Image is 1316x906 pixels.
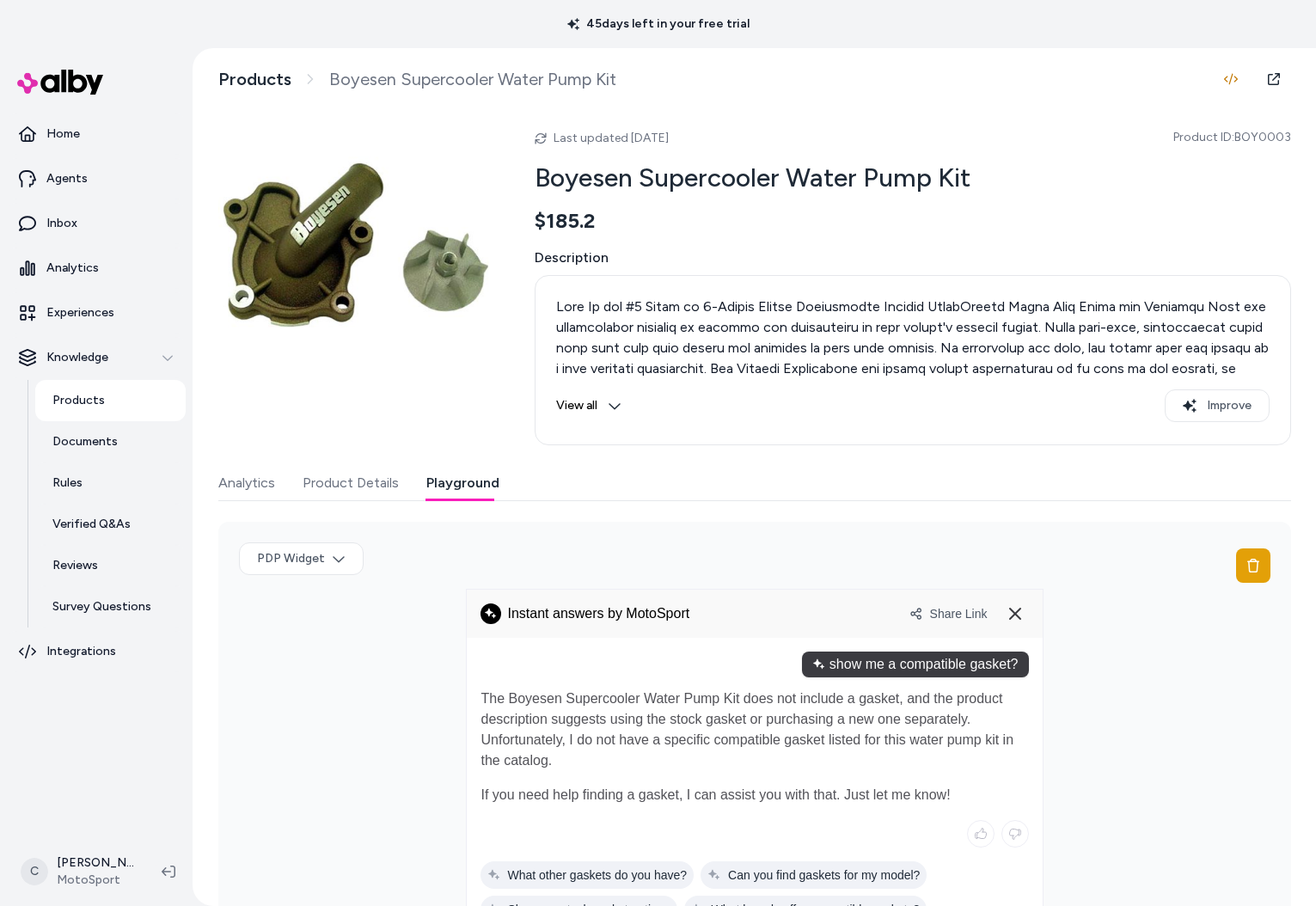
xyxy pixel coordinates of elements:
[329,69,616,90] span: Boyesen Supercooler Water Pump Kit
[554,131,669,145] span: Last updated [DATE]
[1173,129,1291,146] span: Product ID: BOY0003
[426,466,499,500] button: Playground
[52,392,105,409] p: Products
[35,380,186,421] a: Products
[556,389,621,422] button: View all
[257,550,325,567] span: PDP Widget
[239,542,364,575] button: PDP Widget
[7,113,186,155] a: Home
[46,260,99,277] p: Analytics
[46,170,88,187] p: Agents
[218,69,616,90] nav: breadcrumb
[1165,389,1270,422] button: Improve
[7,248,186,289] a: Analytics
[35,504,186,545] a: Verified Q&As
[7,292,186,334] a: Experiences
[52,474,83,492] p: Rules
[218,69,291,90] a: Products
[52,557,98,574] p: Reviews
[557,15,760,33] p: 45 days left in your free trial
[303,466,399,500] button: Product Details
[46,643,116,660] p: Integrations
[35,545,186,586] a: Reviews
[46,125,80,143] p: Home
[556,297,1270,709] p: Lore Ip dol #5 Sitam co 6-Adipis Elitse Doeiusmodte Incidid UtlabOreetd Magna Aliq Enima min Veni...
[46,304,114,321] p: Experiences
[52,516,131,533] p: Verified Q&As
[218,117,493,392] img: X003-Y001.jpg
[21,858,48,885] span: C
[7,631,186,672] a: Integrations
[535,162,1291,194] h2: Boyesen Supercooler Water Pump Kit
[52,433,118,450] p: Documents
[35,586,186,627] a: Survey Questions
[535,248,1291,268] span: Description
[10,844,148,899] button: C[PERSON_NAME]MotoSport
[218,466,275,500] button: Analytics
[7,337,186,378] button: Knowledge
[46,349,108,366] p: Knowledge
[7,203,186,244] a: Inbox
[17,70,103,95] img: alby Logo
[57,872,134,889] span: MotoSport
[7,158,186,199] a: Agents
[52,598,151,615] p: Survey Questions
[57,854,134,872] p: [PERSON_NAME]
[35,462,186,504] a: Rules
[35,421,186,462] a: Documents
[46,215,77,232] p: Inbox
[535,208,596,234] span: $185.2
